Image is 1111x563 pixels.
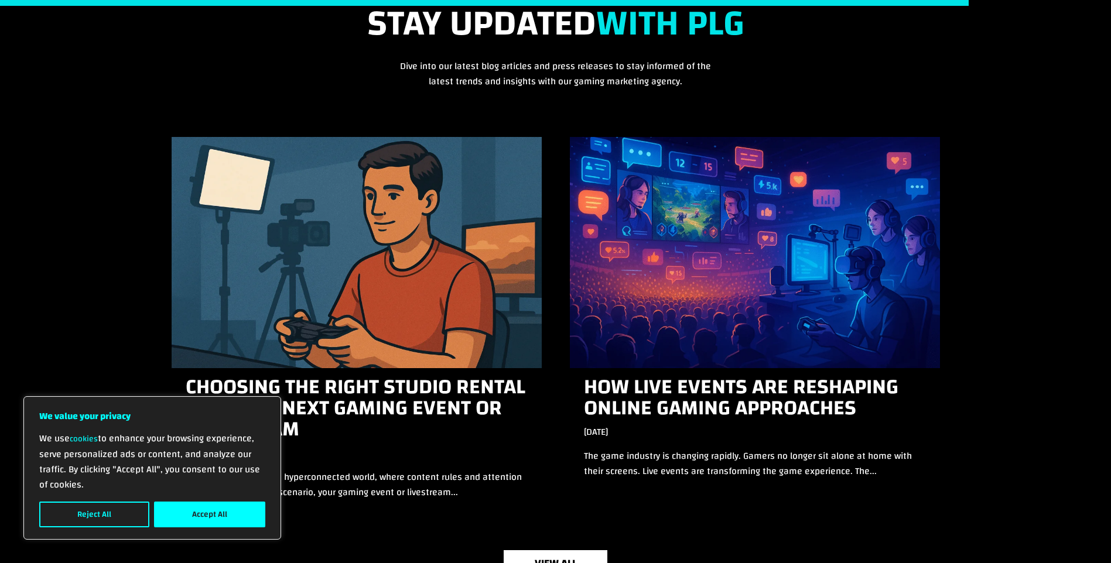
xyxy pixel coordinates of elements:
[584,448,926,479] p: The game industry is changing rapidly. Gamers no longer sit alone at home with their screens. Liv...
[70,431,98,447] a: cookies
[186,469,528,500] p: We are living [DATE] in a hyperconnected world, where content rules and attention is the currency...
[186,368,525,448] a: Choosing the Right Studio rental for Your Next Gaming Event or Livestream
[172,3,940,59] h2: Stay Updated
[172,137,542,368] img: Choosing the Right Studio rental for Your Next Gaming Event or Livestream
[154,502,265,527] button: Accept All
[39,408,265,424] p: We value your privacy
[584,423,608,441] span: [DATE]
[1052,507,1111,563] iframe: Chat Widget
[570,137,940,368] img: How Live Events Are Reshaping Online Gaming Approaches
[584,368,898,427] a: How Live Events Are Reshaping Online Gaming Approaches
[23,396,281,540] div: We value your privacy
[39,431,265,492] p: We use to enhance your browsing experience, serve personalized ads or content, and analyze our tr...
[39,502,149,527] button: Reject All
[172,59,940,89] p: Dive into our latest blog articles and press releases to stay informed of the latest trends and i...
